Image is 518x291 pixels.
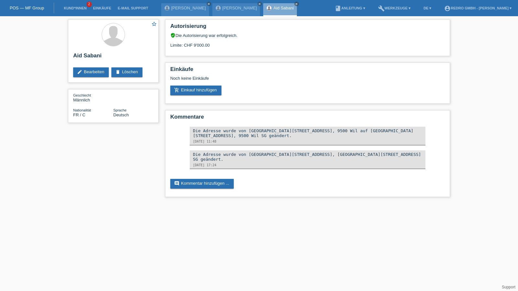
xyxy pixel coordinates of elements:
[420,6,434,10] a: DE ▾
[115,6,152,10] a: E-Mail Support
[335,5,341,12] i: book
[170,76,445,86] div: Noch keine Einkäufe
[170,114,445,123] h2: Kommentare
[113,108,127,112] span: Sprache
[73,67,109,77] a: editBearbeiten
[151,21,157,28] a: star_border
[111,67,142,77] a: deleteLöschen
[151,21,157,27] i: star_border
[193,128,422,138] div: Die Adresse wurde von [GEOGRAPHIC_DATA][STREET_ADDRESS], 9500 Wil auf [GEOGRAPHIC_DATA][STREET_AD...
[502,285,515,289] a: Support
[193,163,422,167] div: [DATE] 17:24
[73,52,153,62] h2: Aid Sabani
[295,2,298,6] i: close
[90,6,114,10] a: Einkäufe
[222,6,257,10] a: [PERSON_NAME]
[113,112,129,117] span: Deutsch
[375,6,414,10] a: buildWerkzeuge ▾
[170,33,175,38] i: verified_user
[170,23,445,33] h2: Autorisierung
[86,2,92,7] span: 2
[332,6,368,10] a: bookAnleitung ▾
[193,140,422,143] div: [DATE] 11:48
[174,181,179,186] i: comment
[193,152,422,162] div: Die Adresse wurde von [GEOGRAPHIC_DATA][STREET_ADDRESS], [GEOGRAPHIC_DATA][STREET_ADDRESS] SG geä...
[73,112,85,117] span: Frankreich / C / 01.02.2012
[77,69,82,75] i: edit
[258,2,261,6] i: close
[171,6,206,10] a: [PERSON_NAME]
[207,2,210,6] i: close
[73,93,113,102] div: Männlich
[115,69,120,75] i: delete
[273,6,294,10] a: Aid Sabani
[378,5,385,12] i: build
[441,6,515,10] a: account_circleRedro GmbH - [PERSON_NAME] ▾
[170,179,234,189] a: commentKommentar hinzufügen ...
[257,2,262,6] a: close
[444,5,451,12] i: account_circle
[10,6,44,10] a: POS — MF Group
[294,2,299,6] a: close
[170,38,445,48] div: Limite: CHF 9'000.00
[207,2,211,6] a: close
[73,108,91,112] span: Nationalität
[61,6,90,10] a: Kund*innen
[73,93,91,97] span: Geschlecht
[170,66,445,76] h2: Einkäufe
[174,87,179,93] i: add_shopping_cart
[170,86,221,95] a: add_shopping_cartEinkauf hinzufügen
[170,33,445,38] div: Die Autorisierung war erfolgreich.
